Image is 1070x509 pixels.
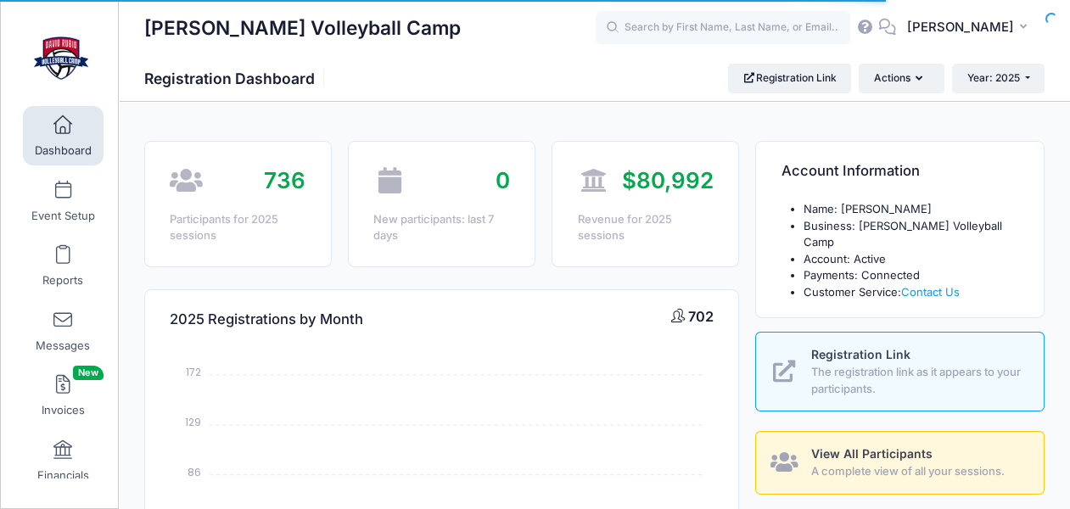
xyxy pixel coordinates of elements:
a: Registration Link The registration link as it appears to your participants. [755,332,1045,411]
li: Name: [PERSON_NAME] [804,201,1019,218]
tspan: 129 [185,415,201,429]
li: Business: [PERSON_NAME] Volleyball Camp [804,218,1019,251]
li: Customer Service: [804,284,1019,301]
span: View All Participants [811,446,933,461]
span: 0 [495,167,509,193]
button: Year: 2025 [952,64,1045,92]
span: Event Setup [31,209,95,223]
div: New participants: last 7 days [373,211,509,244]
div: Revenue for 2025 sessions [577,211,713,244]
a: Dashboard [23,106,104,165]
a: Event Setup [23,171,104,231]
span: Reports [42,274,83,288]
a: David Rubio Volleyball Camp [1,18,120,98]
h1: [PERSON_NAME] Volleyball Camp [144,8,461,48]
span: Year: 2025 [967,71,1020,84]
tspan: 86 [188,465,201,479]
span: New [73,366,104,380]
h4: 2025 Registrations by Month [170,295,363,344]
button: Actions [859,64,944,92]
button: [PERSON_NAME] [896,8,1045,48]
li: Payments: Connected [804,267,1019,284]
span: Financials [37,468,89,483]
a: Reports [23,236,104,295]
div: Participants for 2025 sessions [170,211,305,244]
h4: Account Information [781,148,920,196]
a: Financials [23,431,104,490]
span: $80,992 [622,167,714,193]
span: Messages [36,338,90,353]
h1: Registration Dashboard [144,70,329,87]
a: Messages [23,301,104,361]
a: Contact Us [901,285,960,299]
span: Registration Link [811,347,910,361]
span: A complete view of all your sessions. [811,463,1024,480]
li: Account: Active [804,251,1019,268]
span: 702 [688,308,714,325]
input: Search by First Name, Last Name, or Email... [596,11,850,45]
span: [PERSON_NAME] [907,18,1014,36]
span: The registration link as it appears to your participants. [811,364,1024,397]
tspan: 172 [186,365,201,379]
a: Registration Link [728,64,851,92]
a: InvoicesNew [23,366,104,425]
span: Invoices [42,404,85,418]
span: 736 [264,167,305,193]
span: Dashboard [35,144,92,159]
img: David Rubio Volleyball Camp [29,26,92,90]
a: View All Participants A complete view of all your sessions. [755,431,1045,495]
